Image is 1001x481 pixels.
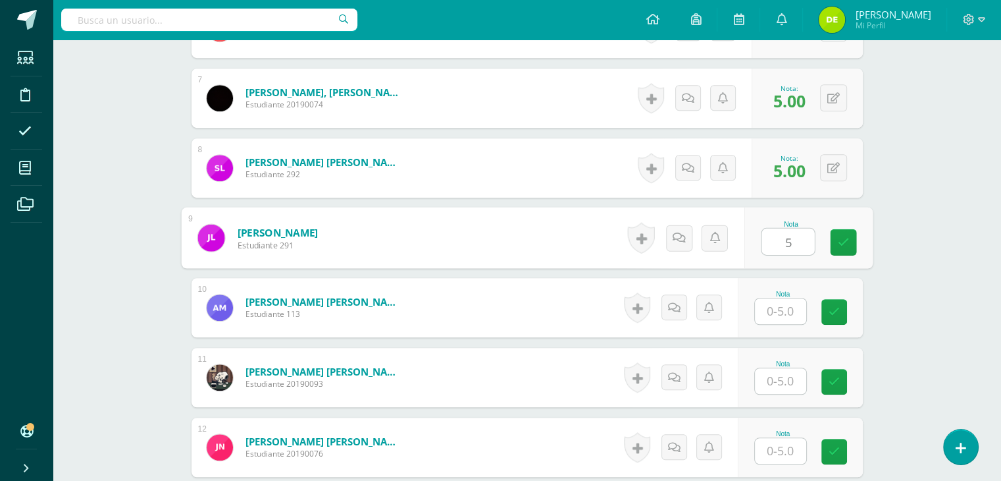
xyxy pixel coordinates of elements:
input: 0-5.0 [755,298,806,324]
input: Busca un usuario... [61,9,357,31]
span: Estudiante 20190076 [245,448,403,459]
img: 9acd9c322b15480cc604b41d51b2cba5.png [207,85,233,111]
a: [PERSON_NAME] [PERSON_NAME] [245,365,403,378]
span: Estudiante 292 [245,169,403,180]
div: Nota [754,291,812,298]
img: 29c298bc4911098bb12dddd104e14123.png [819,7,845,33]
img: 5116a5122174d5d7d94f330787f2560a.png [207,364,233,391]
input: 0-5.0 [761,229,814,255]
a: [PERSON_NAME] [PERSON_NAME] [245,435,403,448]
div: Nota: [773,84,806,93]
span: Estudiante 113 [245,308,403,320]
span: Mi Perfil [855,20,931,31]
span: 5.00 [773,159,806,182]
img: cbfc429afa19eafa5a1c218c2ce5c0b5.png [197,224,224,251]
div: Nota [754,360,812,368]
span: Estudiante 20190093 [245,378,403,389]
span: [PERSON_NAME] [855,8,931,21]
a: [PERSON_NAME], [PERSON_NAME] [245,86,403,99]
span: Estudiante 20190074 [245,99,403,110]
div: Nota [754,430,812,438]
img: 6b03c1cf577ba7428d0a2ccd43049587.png [207,295,233,321]
input: 0-5.0 [755,438,806,464]
a: [PERSON_NAME] [237,225,318,239]
a: [PERSON_NAME] [PERSON_NAME] [245,156,403,169]
img: d6a6ed7d3980749cfa872635008fce91.png [207,434,233,461]
div: Nota: [773,154,806,163]
a: [PERSON_NAME] [PERSON_NAME] [245,295,403,308]
span: 5.00 [773,90,806,112]
div: Nota [761,220,821,227]
span: Estudiante 291 [237,239,318,251]
input: 0-5.0 [755,368,806,394]
img: 14f13dd02234b820d204e3e8c645273c.png [207,155,233,181]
